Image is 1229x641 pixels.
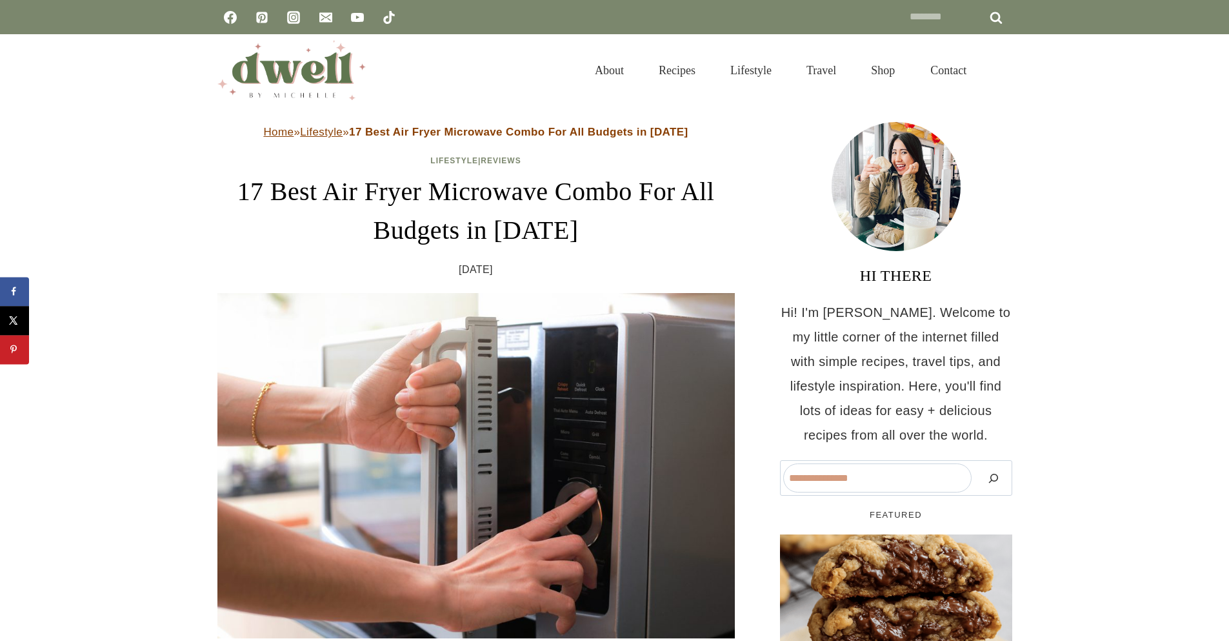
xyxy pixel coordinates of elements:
img: DWELL by michelle [217,41,366,100]
a: Shop [854,48,912,93]
a: Facebook [217,5,243,30]
a: Lifestyle [713,48,789,93]
span: | [430,156,521,165]
p: Hi! I'm [PERSON_NAME]. Welcome to my little corner of the internet filled with simple recipes, tr... [780,300,1012,447]
a: Instagram [281,5,306,30]
a: Travel [789,48,854,93]
img: woman hands opening microwave lid [217,293,735,638]
h1: 17 Best Air Fryer Microwave Combo For All Budgets in [DATE] [217,172,735,250]
a: Reviews [481,156,521,165]
button: Search [978,463,1009,493]
a: About [577,48,641,93]
strong: 17 Best Air Fryer Microwave Combo For All Budgets in [DATE] [349,126,688,138]
time: [DATE] [459,260,493,280]
a: YouTube [345,5,370,30]
a: Recipes [641,48,713,93]
a: Home [263,126,294,138]
a: Contact [913,48,984,93]
a: TikTok [376,5,402,30]
a: Email [313,5,339,30]
nav: Primary Navigation [577,48,983,93]
button: View Search Form [990,59,1012,81]
h5: FEATURED [780,509,1012,522]
h3: HI THERE [780,264,1012,287]
a: Pinterest [249,5,275,30]
span: » » [263,126,688,138]
a: Lifestyle [300,126,343,138]
a: Lifestyle [430,156,478,165]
